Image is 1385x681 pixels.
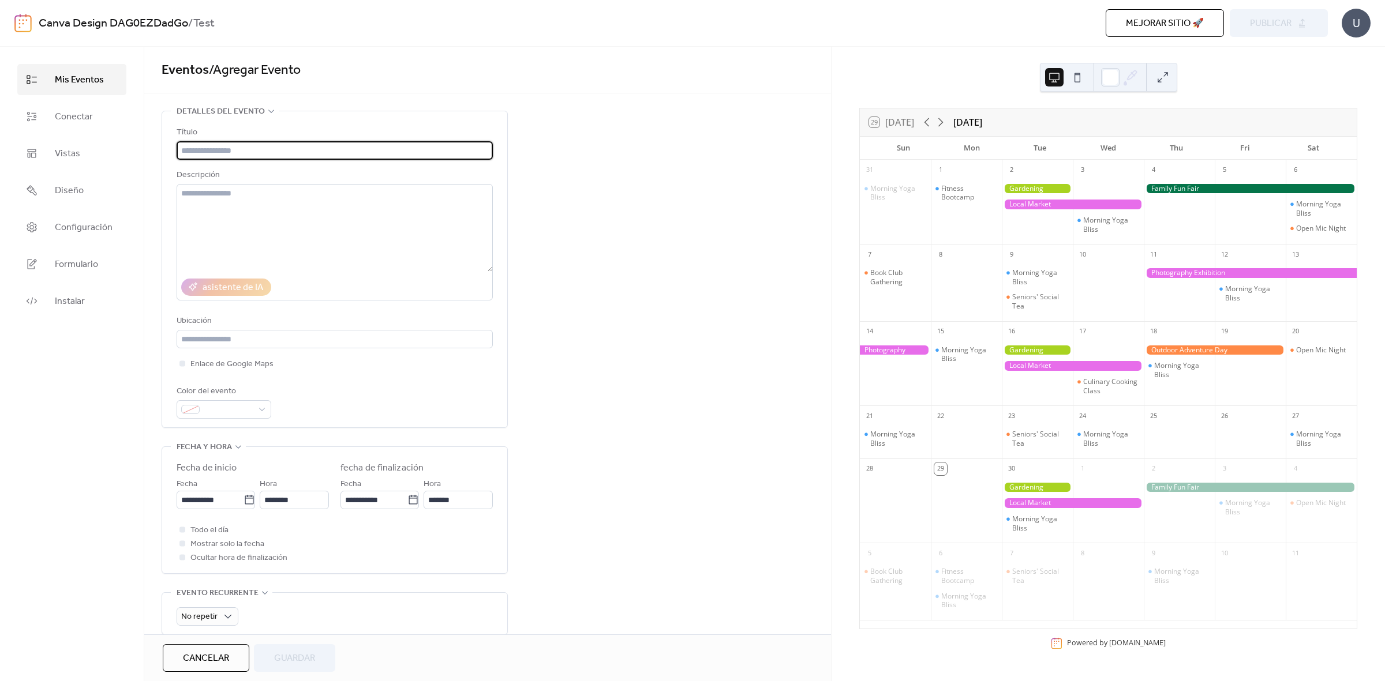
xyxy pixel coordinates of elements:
div: Morning Yoga Bliss [931,345,1002,363]
div: Open Mic Night [1296,224,1346,233]
a: Canva Design DAG0EZDadGo [39,13,188,35]
div: Fitness Bootcamp [931,184,1002,202]
div: Fitness Bootcamp [941,184,997,202]
div: Wed [1074,137,1142,160]
div: Tue [1006,137,1074,160]
span: Conectar [55,110,93,124]
a: Mis Eventos [17,64,126,95]
span: Mis Eventos [55,73,104,87]
div: Seniors' Social Tea [1012,567,1068,585]
div: Morning Yoga Bliss [860,184,931,202]
div: 3 [1076,164,1089,176]
span: Todo el día [190,524,229,537]
a: Diseño [17,175,126,206]
div: 20 [1289,325,1302,338]
div: Book Club Gathering [870,268,926,286]
b: / [188,13,193,35]
div: Morning Yoga Bliss [870,184,926,202]
div: Fitness Bootcamp [941,567,997,585]
span: / Agregar Evento [209,58,301,83]
b: Test [193,13,215,35]
div: 17 [1076,325,1089,338]
span: Mostrar solo la fecha [190,537,264,551]
div: 13 [1289,248,1302,261]
div: Open Mic Night [1286,345,1357,355]
div: 1 [1076,462,1089,475]
div: Morning Yoga Bliss [941,345,997,363]
div: Morning Yoga Bliss [1296,430,1352,447]
div: 16 [1005,325,1018,338]
button: Cancelar [163,644,249,672]
a: Vistas [17,138,126,169]
div: 11 [1289,547,1302,559]
div: 24 [1076,409,1089,422]
div: Culinary Cooking Class [1083,377,1139,395]
div: Open Mic Night [1296,498,1346,507]
div: Morning Yoga Bliss [931,592,1002,609]
div: 21 [863,409,876,422]
div: 7 [863,248,876,261]
div: Morning Yoga Bliss [941,592,997,609]
div: Seniors' Social Tea [1002,292,1073,310]
span: Formulario [55,258,98,272]
div: Open Mic Night [1286,224,1357,233]
div: Seniors' Social Tea [1002,430,1073,447]
div: 8 [934,248,947,261]
div: U [1342,9,1371,37]
span: Evento recurrente [177,586,259,600]
div: Photography Exhibition [860,345,931,355]
div: Photography Exhibition [1144,268,1357,278]
div: 19 [1218,325,1231,338]
div: 7 [1005,547,1018,559]
span: Configuración [55,221,113,235]
img: logo [14,14,32,32]
div: 2 [1147,462,1160,475]
div: Morning Yoga Bliss [1286,430,1357,447]
div: 1 [934,164,947,176]
div: 31 [863,164,876,176]
div: Descripción [177,168,491,182]
div: Morning Yoga Bliss [1225,284,1281,302]
div: Morning Yoga Bliss [1296,200,1352,217]
div: 10 [1076,248,1089,261]
div: 4 [1147,164,1160,176]
div: Morning Yoga Bliss [870,430,926,447]
div: Gardening Workshop [1002,184,1073,194]
div: 2 [1005,164,1018,176]
div: 5 [1218,164,1231,176]
div: Morning Yoga Bliss [1002,268,1073,286]
div: Mon [937,137,1005,160]
span: No repetir [181,609,218,624]
div: [DATE] [953,115,982,129]
span: Fecha [177,477,197,491]
div: 30 [1005,462,1018,475]
div: Book Club Gathering [870,567,926,585]
div: Local Market [1002,498,1144,508]
div: 8 [1076,547,1089,559]
span: Diseño [55,184,84,198]
div: Seniors' Social Tea [1002,567,1073,585]
div: 9 [1005,248,1018,261]
div: Local Market [1002,361,1144,371]
div: Book Club Gathering [860,567,931,585]
div: 12 [1218,248,1231,261]
div: Gardening Workshop [1002,483,1073,492]
a: [DOMAIN_NAME] [1109,638,1166,648]
div: Morning Yoga Bliss [1286,200,1357,217]
span: Enlace de Google Maps [190,358,274,371]
a: Eventos [162,58,209,83]
div: Outdoor Adventure Day [1144,345,1286,355]
div: Morning Yoga Bliss [1073,430,1144,447]
span: Hora [260,477,277,491]
div: Open Mic Night [1286,498,1357,507]
div: 22 [934,409,947,422]
div: Morning Yoga Bliss [1073,216,1144,234]
div: 11 [1147,248,1160,261]
span: Cancelar [183,652,229,665]
div: Morning Yoga Bliss [1144,361,1215,379]
div: Fri [1211,137,1279,160]
span: Fecha [340,477,361,491]
div: Open Mic Night [1296,345,1346,355]
div: Morning Yoga Bliss [1225,498,1281,516]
